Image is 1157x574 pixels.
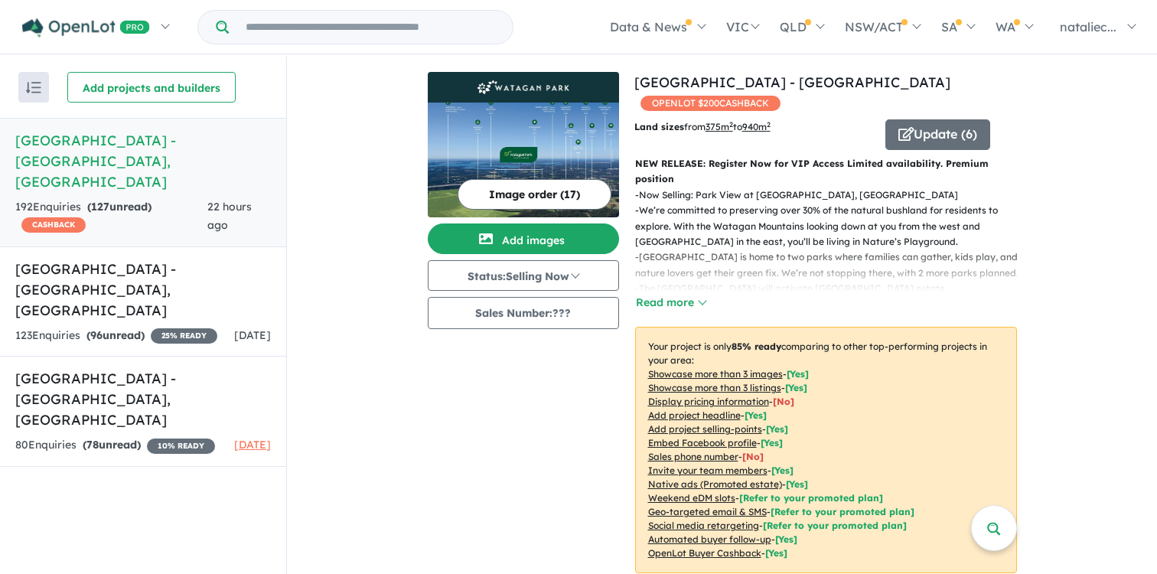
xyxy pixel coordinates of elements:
img: Watagan Park Estate - Cooranbong Logo [434,78,613,96]
p: - [GEOGRAPHIC_DATA] is home to two parks where families can gather, kids play, and nature lovers ... [635,249,1029,281]
button: Status:Selling Now [428,260,619,291]
u: Invite your team members [648,465,768,476]
sup: 2 [767,120,771,129]
span: 78 [86,438,99,452]
input: Try estate name, suburb, builder or developer [232,11,510,44]
img: Openlot PRO Logo White [22,18,150,38]
span: [ Yes ] [745,409,767,421]
div: 192 Enquir ies [15,198,207,235]
u: Native ads (Promoted estate) [648,478,782,490]
u: Add project selling-points [648,423,762,435]
a: [GEOGRAPHIC_DATA] - [GEOGRAPHIC_DATA] [634,73,950,91]
span: 22 hours ago [207,200,252,232]
h5: [GEOGRAPHIC_DATA] - [GEOGRAPHIC_DATA] , [GEOGRAPHIC_DATA] [15,259,271,321]
span: to [733,121,771,132]
u: 940 m [742,121,771,132]
img: Watagan Park Estate - Cooranbong [428,103,619,217]
u: Showcase more than 3 listings [648,382,781,393]
span: CASHBACK [21,217,86,233]
button: Read more [635,294,707,311]
u: Sales phone number [648,451,738,462]
span: [ Yes ] [785,382,807,393]
button: Sales Number:??? [428,297,619,329]
button: Add projects and builders [67,72,236,103]
button: Update (6) [885,119,990,150]
u: OpenLot Buyer Cashback [648,547,761,559]
u: Geo-targeted email & SMS [648,506,767,517]
span: [ Yes ] [766,423,788,435]
span: [ No ] [742,451,764,462]
span: [Yes] [786,478,808,490]
span: [ No ] [773,396,794,407]
u: Display pricing information [648,396,769,407]
p: Your project is only comparing to other top-performing projects in your area: - - - - - - - - - -... [635,327,1017,573]
span: [ Yes ] [787,368,809,380]
u: Add project headline [648,409,741,421]
strong: ( unread) [87,200,152,214]
button: Image order (17) [458,179,611,210]
p: - Now Selling: Park View at [GEOGRAPHIC_DATA], [GEOGRAPHIC_DATA] [635,188,1029,203]
h5: [GEOGRAPHIC_DATA] - [GEOGRAPHIC_DATA] , [GEOGRAPHIC_DATA] [15,368,271,430]
strong: ( unread) [83,438,141,452]
b: Land sizes [634,121,684,132]
span: [ Yes ] [761,437,783,448]
span: [Refer to your promoted plan] [763,520,907,531]
p: NEW RELEASE: Register Now for VIP Access Limited availability. Premium position [635,156,1017,188]
u: 375 m [706,121,733,132]
strong: ( unread) [86,328,145,342]
button: Add images [428,223,619,254]
u: Showcase more than 3 images [648,368,783,380]
p: - The [GEOGRAPHIC_DATA] will activate [GEOGRAPHIC_DATA] estate, [GEOGRAPHIC_DATA] and it’s surrou... [635,281,1029,328]
span: [ Yes ] [771,465,794,476]
p: - We’re committed to preserving over 30% of the natural bushland for residents to explore. With t... [635,203,1029,249]
div: 123 Enquir ies [15,327,217,345]
u: Social media retargeting [648,520,759,531]
span: 127 [91,200,109,214]
span: OPENLOT $ 200 CASHBACK [640,96,781,111]
u: Weekend eDM slots [648,492,735,504]
u: Embed Facebook profile [648,437,757,448]
span: 25 % READY [151,328,217,344]
span: [Yes] [765,547,787,559]
h5: [GEOGRAPHIC_DATA] - [GEOGRAPHIC_DATA] , [GEOGRAPHIC_DATA] [15,130,271,192]
span: [DATE] [234,438,271,452]
u: Automated buyer follow-up [648,533,771,545]
span: [Refer to your promoted plan] [739,492,883,504]
span: 10 % READY [147,439,215,454]
span: nataliec... [1060,19,1116,34]
img: sort.svg [26,82,41,93]
a: Watagan Park Estate - Cooranbong LogoWatagan Park Estate - Cooranbong [428,72,619,217]
div: 80 Enquir ies [15,436,215,455]
b: 85 % ready [732,341,781,352]
span: [Yes] [775,533,797,545]
p: from [634,119,874,135]
span: [DATE] [234,328,271,342]
span: 96 [90,328,103,342]
span: [Refer to your promoted plan] [771,506,914,517]
sup: 2 [729,120,733,129]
